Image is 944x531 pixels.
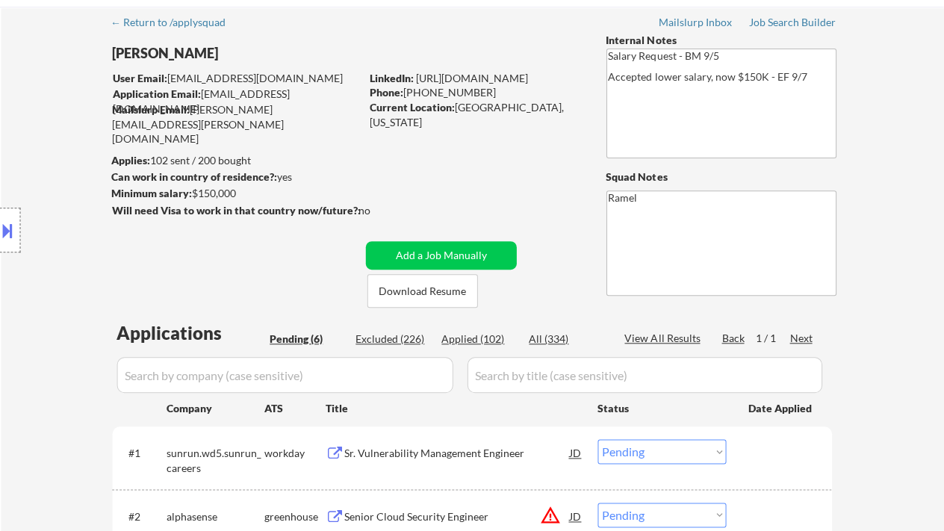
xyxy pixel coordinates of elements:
[541,505,562,526] button: warning_amber
[129,509,155,524] div: #2
[345,509,571,524] div: Senior Cloud Security Engineer
[114,72,168,84] strong: User Email:
[722,331,746,346] div: Back
[345,446,571,461] div: Sr. Vulnerability Management Engineer
[659,16,733,31] a: Mailslurp Inbox
[167,401,265,416] div: Company
[265,509,326,524] div: greenhouse
[370,101,456,114] strong: Current Location:
[370,72,414,84] strong: LinkedIn:
[748,401,814,416] div: Date Applied
[625,331,705,346] div: View All Results
[265,401,326,416] div: ATS
[442,332,517,347] div: Applied (102)
[569,439,584,466] div: JD
[659,17,733,28] div: Mailslurp Inbox
[370,85,582,100] div: [PHONE_NUMBER]
[114,87,202,100] strong: Application Email:
[367,274,478,308] button: Download Resume
[265,446,326,461] div: workday
[790,331,814,346] div: Next
[111,17,240,28] div: ← Return to /applysquad
[114,71,361,86] div: [EMAIL_ADDRESS][DOMAIN_NAME]
[117,357,453,393] input: Search by company (case sensitive)
[749,17,836,28] div: Job Search Builder
[270,332,345,347] div: Pending (6)
[530,332,604,347] div: All (334)
[370,86,404,99] strong: Phone:
[167,446,265,475] div: sunrun.wd5.sunrun_careers
[326,401,584,416] div: Title
[468,357,822,393] input: Search by title (case sensitive)
[370,100,582,129] div: [GEOGRAPHIC_DATA], [US_STATE]
[114,87,361,116] div: [EMAIL_ADDRESS][DOMAIN_NAME]
[167,509,265,524] div: alphasense
[606,33,836,48] div: Internal Notes
[417,72,529,84] a: [URL][DOMAIN_NAME]
[749,16,836,31] a: Job Search Builder
[129,446,155,461] div: #1
[756,331,790,346] div: 1 / 1
[606,170,836,184] div: Squad Notes
[359,203,402,218] div: no
[366,241,517,270] button: Add a Job Manually
[113,44,420,63] div: [PERSON_NAME]
[598,394,727,421] div: Status
[569,503,584,530] div: JD
[111,16,240,31] a: ← Return to /applysquad
[356,332,431,347] div: Excluded (226)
